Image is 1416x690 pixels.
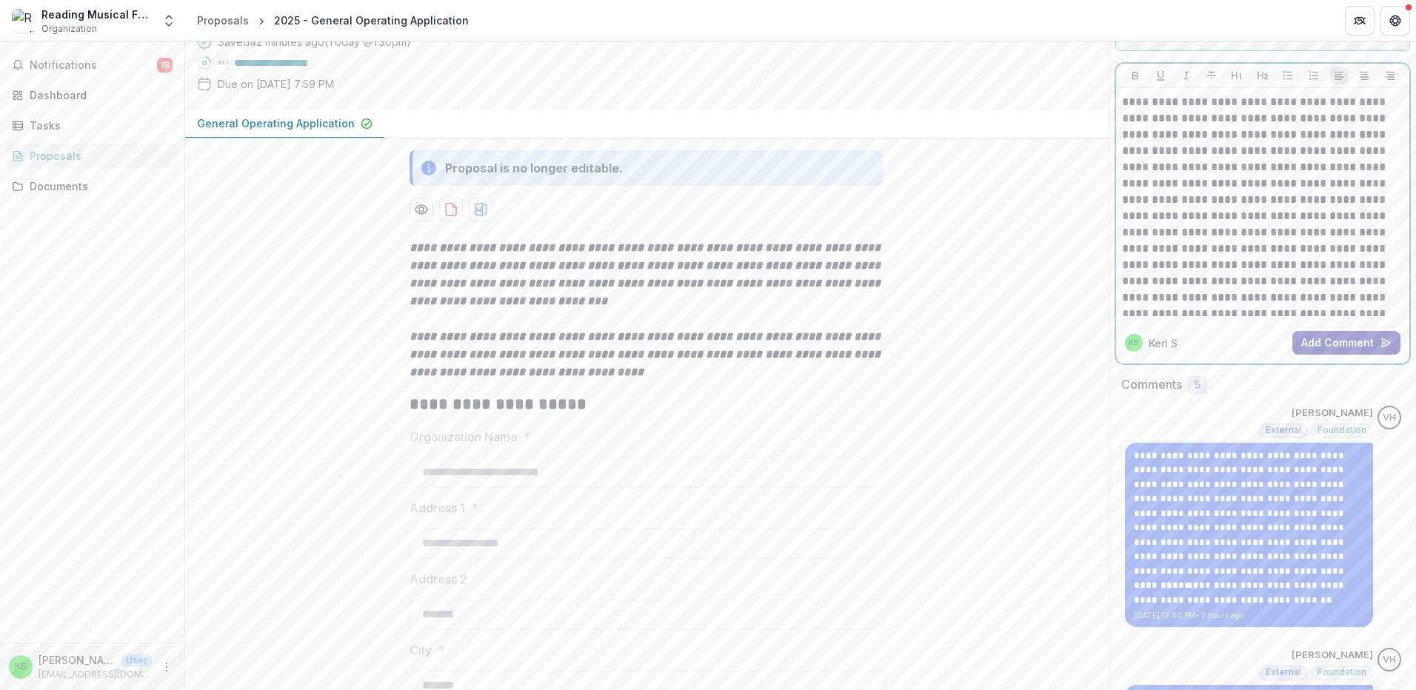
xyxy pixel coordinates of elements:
p: Organization Name [410,428,518,446]
button: Italicize [1178,67,1195,84]
p: Keri S [1149,335,1178,351]
button: download-proposal [469,198,492,221]
p: [PERSON_NAME] [39,652,116,668]
button: Preview fac628ab-7711-411d-9d92-a0075a2906e5-0.pdf [410,198,433,221]
span: Foundation [1318,425,1366,435]
a: Dashboard [6,83,178,107]
p: User [121,654,152,667]
p: General Operating Application [197,115,355,131]
p: Address 2 [410,570,467,588]
div: Keri Shultz [15,662,27,671]
div: Saved 42 minutes ago ( Today @ 1:30pm ) [218,34,411,50]
button: Align Left [1330,67,1348,84]
div: Valeri Harteg [1383,655,1396,665]
p: [PERSON_NAME] [1292,648,1373,663]
button: Bold [1126,67,1144,84]
h2: Comments [1121,378,1182,392]
button: Align Right [1381,67,1399,84]
button: Notifications18 [6,53,178,77]
span: Notifications [30,59,157,72]
div: Proposals [197,13,249,28]
a: Documents [6,174,178,198]
div: Valeri Harteg [1383,413,1396,423]
button: Bullet List [1279,67,1297,84]
button: More [158,658,176,676]
button: Open entity switcher [158,6,179,36]
span: External [1266,667,1301,677]
p: 97 % [218,58,229,68]
a: Tasks [6,113,178,138]
a: Proposals [191,10,255,31]
button: Add Comment [1292,331,1400,355]
div: Tasks [30,118,167,133]
div: Dashboard [30,87,167,103]
div: 2025 - General Operating Application [274,13,469,28]
p: Due on [DATE] 7:59 PM [218,76,334,92]
button: Partners [1345,6,1375,36]
div: Proposal is no longer editable. [445,159,623,177]
span: Organization [41,22,97,36]
p: City [410,641,432,659]
nav: breadcrumb [191,10,475,31]
p: Address 1 [410,499,465,517]
p: [EMAIL_ADDRESS][DOMAIN_NAME] [39,668,152,681]
span: Foundation [1318,667,1366,677]
div: Documents [30,178,167,194]
div: Keri Shultz [1129,339,1138,346]
span: 18 [157,58,173,73]
button: Underline [1152,67,1169,84]
p: [PERSON_NAME] [1292,406,1373,421]
div: Proposals [30,148,167,164]
button: Strike [1203,67,1220,84]
button: Get Help [1380,6,1410,36]
button: Align Center [1355,67,1373,84]
button: Ordered List [1305,67,1323,84]
p: [DATE] 12:40 PM • 2 hours ago [1134,610,1364,621]
div: Reading Musical Foundation [41,7,153,22]
button: Heading 1 [1228,67,1246,84]
span: External [1266,425,1301,435]
button: download-proposal [439,198,463,221]
img: Reading Musical Foundation [12,9,36,33]
a: Proposals [6,144,178,168]
span: 5 [1195,379,1200,392]
button: Heading 2 [1254,67,1272,84]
